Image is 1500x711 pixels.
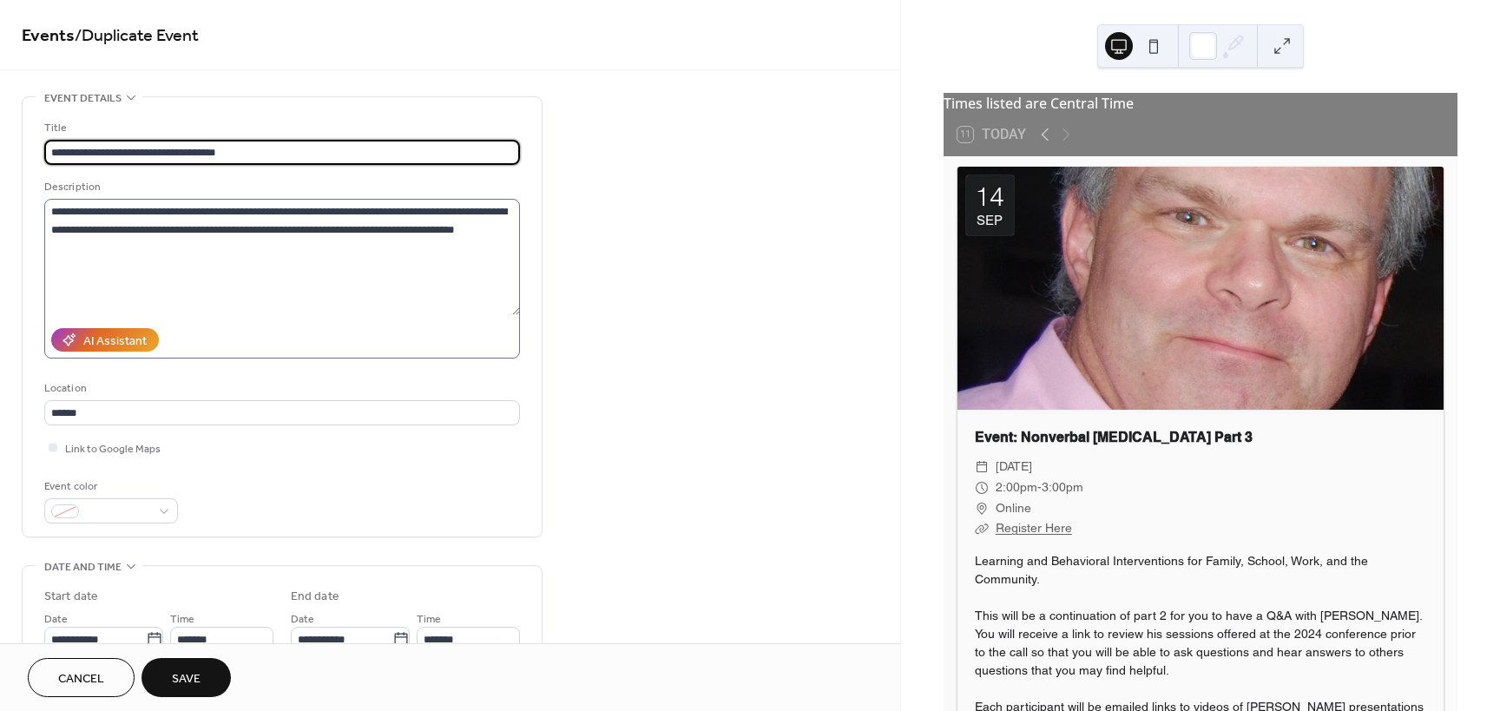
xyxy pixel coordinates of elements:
a: Events [22,19,75,53]
div: ​ [975,498,989,519]
div: End date [291,588,339,606]
button: AI Assistant [51,328,159,352]
span: Online [996,498,1031,519]
span: 3:00pm [1042,477,1083,498]
div: Event color [44,477,174,496]
div: Description [44,178,516,196]
span: Time [170,610,194,629]
span: Date and time [44,558,122,576]
div: ​ [975,457,989,477]
span: Time [417,610,441,629]
span: / Duplicate Event [75,19,199,53]
div: Location [44,379,516,398]
span: Date [44,610,68,629]
span: [DATE] [996,457,1032,477]
div: AI Assistant [83,332,147,351]
button: Cancel [28,658,135,697]
span: - [1037,477,1042,498]
span: 2:00pm [996,477,1037,498]
a: Event: Nonverbal [MEDICAL_DATA] Part 3 [975,429,1253,445]
div: Times listed are Central Time [944,93,1457,114]
span: Cancel [58,670,104,688]
div: Start date [44,588,98,606]
div: Title [44,119,516,137]
span: Link to Google Maps [65,440,161,458]
div: Sep [977,214,1003,227]
span: Date [291,610,314,629]
a: Register Here [996,521,1072,535]
div: ​ [975,477,989,498]
div: ​ [975,518,989,539]
span: Event details [44,89,122,108]
button: Save [141,658,231,697]
div: 14 [975,184,1004,210]
span: Save [172,670,201,688]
